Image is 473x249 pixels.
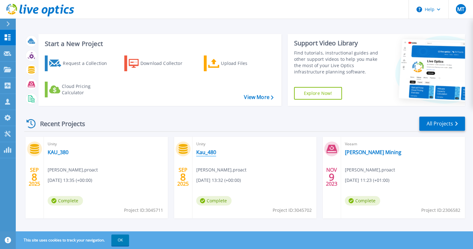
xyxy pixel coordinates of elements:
a: View More [244,94,274,100]
div: Upload Files [221,57,272,70]
a: Explore Now! [294,87,342,100]
div: SEP 2025 [177,165,189,188]
span: [PERSON_NAME] , proact [196,166,246,173]
span: [PERSON_NAME] , proact [345,166,395,173]
div: Request a Collection [63,57,113,70]
span: [DATE] 11:23 (+01:00) [345,177,389,184]
span: Unity [196,141,313,148]
div: Find tutorials, instructional guides and other support videos to help you make the most of your L... [294,50,383,75]
span: Project ID: 2306582 [421,207,460,214]
div: NOV 2023 [326,165,338,188]
a: Upload Files [204,55,274,71]
a: Cloud Pricing Calculator [45,82,115,97]
div: Support Video Library [294,39,383,47]
a: Download Collector [124,55,195,71]
a: KAU_380 [48,149,68,155]
a: Request a Collection [45,55,115,71]
a: All Projects [419,117,465,131]
button: OK [111,235,129,246]
span: Unity [48,141,164,148]
a: Kau_480 [196,149,216,155]
div: Download Collector [140,57,191,70]
h3: Start a New Project [45,40,273,47]
span: Project ID: 3045702 [273,207,312,214]
span: [PERSON_NAME] , proact [48,166,98,173]
span: 8 [32,174,37,180]
span: Project ID: 3045711 [124,207,163,214]
span: This site uses cookies to track your navigation. [17,235,129,246]
div: SEP 2025 [28,165,40,188]
a: [PERSON_NAME] Mining [345,149,401,155]
span: 8 [180,174,186,180]
span: Complete [345,196,380,206]
span: Complete [48,196,83,206]
span: Veeam [345,141,461,148]
span: MT [457,7,464,12]
span: Complete [196,196,232,206]
div: Recent Projects [24,116,94,131]
span: [DATE] 13:32 (+00:00) [196,177,241,184]
div: Cloud Pricing Calculator [62,83,112,96]
span: [DATE] 13:35 (+00:00) [48,177,92,184]
span: 9 [329,174,334,180]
